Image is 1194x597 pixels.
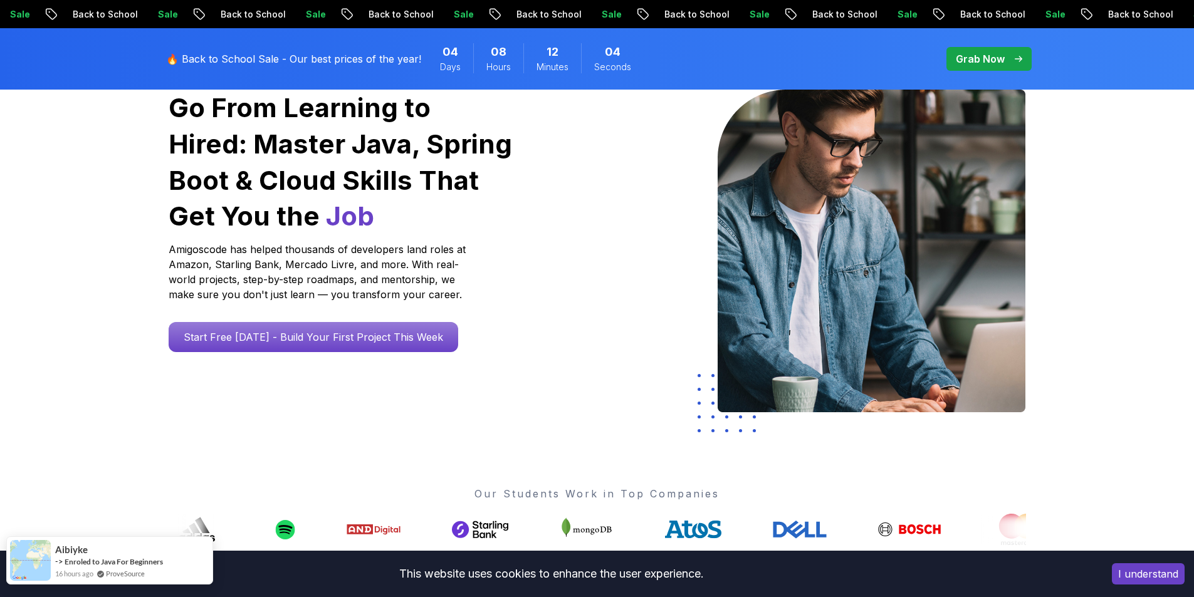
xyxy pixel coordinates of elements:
[296,8,336,21] p: Sale
[65,557,163,566] a: Enroled to Java For Beginners
[605,43,621,61] span: 4 Seconds
[1112,563,1185,584] button: Accept cookies
[166,51,421,66] p: 🔥 Back to School Sale - Our best prices of the year!
[440,61,461,73] span: Days
[802,8,888,21] p: Back to School
[326,200,374,232] span: Job
[211,8,296,21] p: Back to School
[956,51,1005,66] p: Grab Now
[654,8,740,21] p: Back to School
[506,8,592,21] p: Back to School
[888,8,928,21] p: Sale
[148,8,188,21] p: Sale
[444,8,484,21] p: Sale
[740,8,780,21] p: Sale
[169,322,458,352] a: Start Free [DATE] - Build Your First Project This Week
[63,8,148,21] p: Back to School
[1098,8,1183,21] p: Back to School
[106,568,145,579] a: ProveSource
[592,8,632,21] p: Sale
[359,8,444,21] p: Back to School
[55,556,63,566] span: ->
[537,61,568,73] span: Minutes
[169,242,469,302] p: Amigoscode has helped thousands of developers land roles at Amazon, Starling Bank, Mercado Livre,...
[169,90,514,234] h1: Go From Learning to Hired: Master Java, Spring Boot & Cloud Skills That Get You the
[1035,8,1076,21] p: Sale
[55,568,93,579] span: 16 hours ago
[486,61,511,73] span: Hours
[10,540,51,581] img: provesource social proof notification image
[169,486,1026,501] p: Our Students Work in Top Companies
[491,43,506,61] span: 8 Hours
[9,560,1093,588] div: This website uses cookies to enhance the user experience.
[594,61,631,73] span: Seconds
[950,8,1035,21] p: Back to School
[55,544,88,555] span: Aibiyke
[443,43,458,61] span: 4 Days
[547,43,558,61] span: 12 Minutes
[718,90,1025,412] img: hero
